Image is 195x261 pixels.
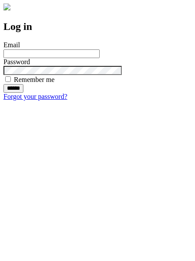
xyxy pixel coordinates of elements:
img: logo-4e3dc11c47720685a147b03b5a06dd966a58ff35d612b21f08c02c0306f2b779.png [3,3,10,10]
label: Remember me [14,76,55,83]
h2: Log in [3,21,192,33]
a: Forgot your password? [3,93,67,100]
label: Password [3,58,30,65]
label: Email [3,41,20,49]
